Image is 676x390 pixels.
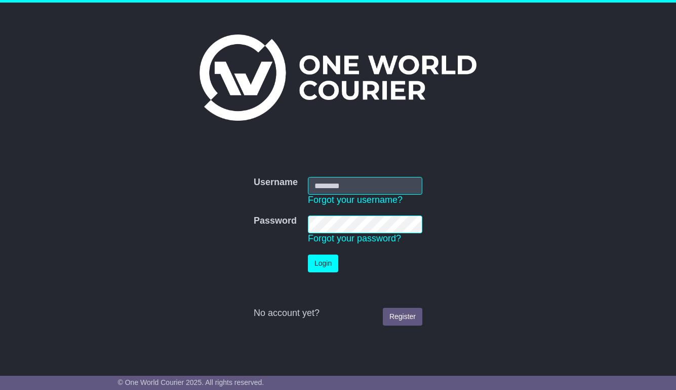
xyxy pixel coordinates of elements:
[308,255,338,272] button: Login
[308,195,403,205] a: Forgot your username?
[254,216,297,227] label: Password
[118,378,264,386] span: © One World Courier 2025. All rights reserved.
[254,308,422,319] div: No account yet?
[383,308,422,326] a: Register
[308,233,401,243] a: Forgot your password?
[254,177,298,188] label: Username
[200,34,476,121] img: One World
